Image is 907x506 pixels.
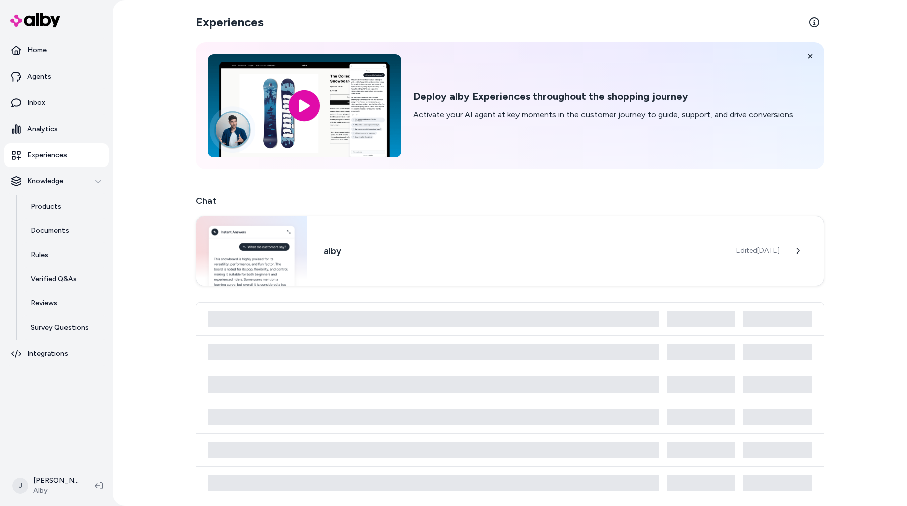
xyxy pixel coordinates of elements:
[31,298,57,308] p: Reviews
[21,267,109,291] a: Verified Q&As
[196,216,824,286] a: Chat widgetalbyEdited[DATE]
[31,202,61,212] p: Products
[27,124,58,134] p: Analytics
[413,109,795,121] p: Activate your AI agent at key moments in the customer journey to guide, support, and drive conver...
[21,291,109,315] a: Reviews
[4,342,109,366] a: Integrations
[10,13,60,27] img: alby Logo
[31,226,69,236] p: Documents
[31,323,89,333] p: Survey Questions
[27,349,68,359] p: Integrations
[196,216,307,286] img: Chat widget
[21,219,109,243] a: Documents
[27,98,45,108] p: Inbox
[27,72,51,82] p: Agents
[21,195,109,219] a: Products
[21,243,109,267] a: Rules
[736,246,780,256] span: Edited [DATE]
[413,90,795,103] h2: Deploy alby Experiences throughout the shopping journey
[4,38,109,62] a: Home
[33,486,79,496] span: Alby
[4,143,109,167] a: Experiences
[31,274,77,284] p: Verified Q&As
[4,169,109,194] button: Knowledge
[196,14,264,30] h2: Experiences
[33,476,79,486] p: [PERSON_NAME]
[323,244,720,258] h3: alby
[6,470,87,502] button: J[PERSON_NAME]Alby
[4,117,109,141] a: Analytics
[4,91,109,115] a: Inbox
[27,176,63,186] p: Knowledge
[31,250,48,260] p: Rules
[27,45,47,55] p: Home
[4,65,109,89] a: Agents
[27,150,67,160] p: Experiences
[12,478,28,494] span: J
[21,315,109,340] a: Survey Questions
[196,194,824,208] h2: Chat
